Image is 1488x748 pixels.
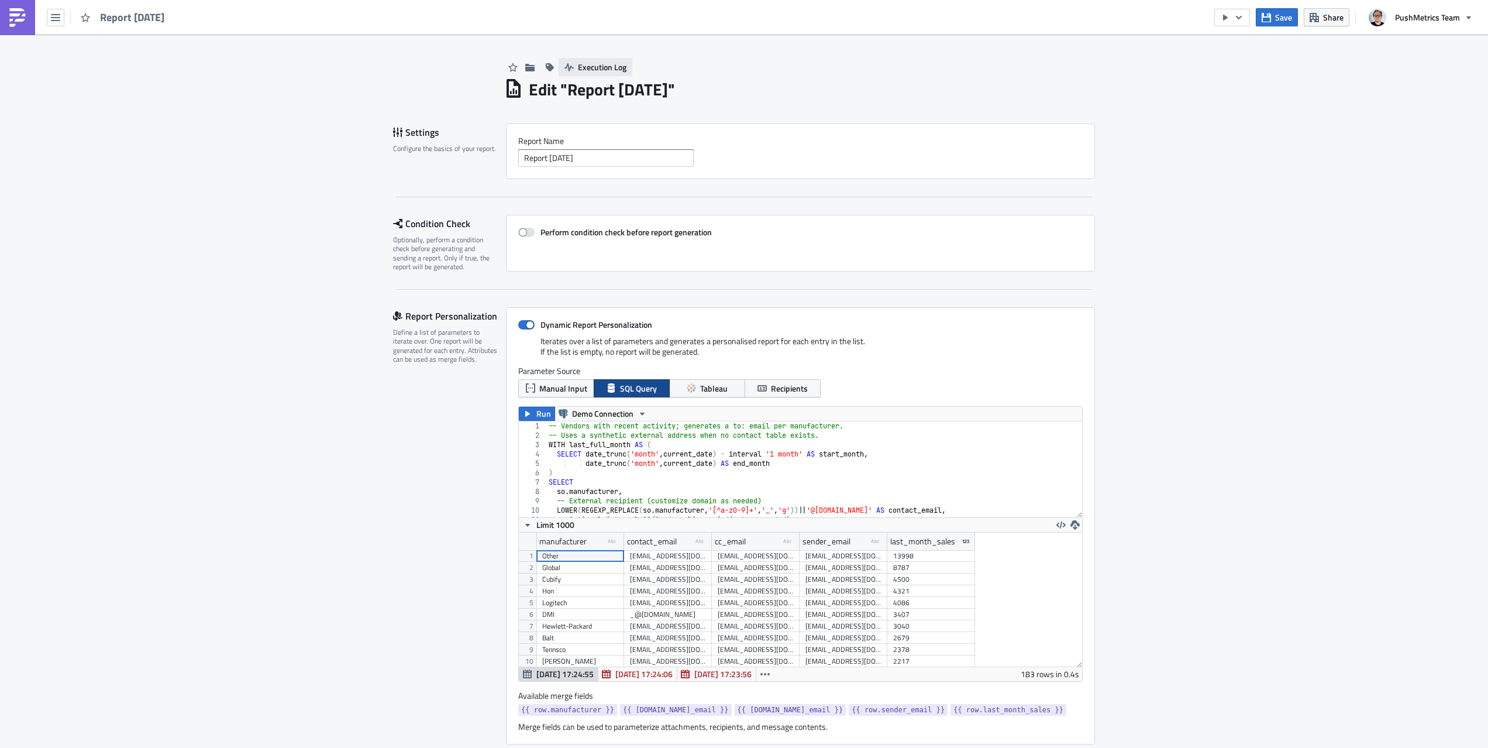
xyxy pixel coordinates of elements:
[718,574,794,585] div: [EMAIL_ADDRESS][DOMAIN_NAME]
[518,722,1083,732] div: Merge fields can be used to parameterize attachments, recipients, and message contents.
[849,704,948,716] a: {{ row.sender_email }}
[893,585,969,597] div: 4321
[161,82,267,91] a: {{ [DOMAIN_NAME]_email }}
[519,515,547,524] div: 11
[718,550,794,562] div: [EMAIL_ADDRESS][DOMAIN_NAME]
[542,574,618,585] div: Cubify
[554,407,651,421] button: Demo Connection
[5,82,559,91] p: Questions or suggested changes? Reply to .
[715,533,746,550] div: cc_email
[805,574,881,585] div: [EMAIL_ADDRESS][DOMAIN_NAME]
[718,656,794,667] div: [EMAIL_ADDRESS][DOMAIN_NAME]
[393,123,506,141] div: Settings
[677,667,756,681] button: [DATE] 17:23:56
[542,597,618,609] div: Logitech
[519,496,547,506] div: 9
[572,407,633,421] span: Demo Connection
[536,668,594,680] span: [DATE] 17:24:55
[1362,5,1479,30] button: PushMetrics Team
[519,431,547,440] div: 2
[594,379,670,397] button: SQL Query
[5,99,559,109] p: © {{ now().year }} YourCo — Vendor Relations
[950,704,1066,716] a: {{ row.last_month_sales }}
[540,318,652,331] strong: Dynamic Report Personalization
[893,644,969,656] div: 2378
[718,562,794,574] div: [EMAIL_ADDRESS][DOMAIN_NAME]
[519,450,547,459] div: 4
[518,136,1083,146] label: Report Nam﻿e
[8,8,27,27] img: PushMetrics
[630,597,706,609] div: [EMAIL_ADDRESS][DOMAIN_NAME]
[893,562,969,574] div: 8787
[694,668,752,680] span: [DATE] 17:23:56
[893,609,969,620] div: 3407
[518,336,1083,366] div: Iterates over a list of parameters and generates a personalised report for each entry in the list...
[518,379,594,397] button: Manual Input
[718,620,794,632] div: [EMAIL_ADDRESS][DOMAIN_NAME]
[615,668,673,680] span: [DATE] 17:24:06
[893,574,969,585] div: 4500
[519,407,555,421] button: Run
[542,656,618,667] div: [PERSON_NAME]
[805,644,881,656] div: [EMAIL_ADDRESS][DOMAIN_NAME]
[519,440,547,450] div: 3
[578,61,626,73] span: Execution Log
[393,328,498,364] div: Define a list of parameters to iterate over. One report will be generated for each entry. Attribu...
[805,609,881,620] div: [EMAIL_ADDRESS][DOMAIN_NAME]
[542,644,618,656] div: Tennsco
[542,620,618,632] div: Hewlett-Packard
[518,366,1083,376] label: Parameter Source
[100,11,166,24] span: Report [DATE]
[805,585,881,597] div: [EMAIL_ADDRESS][DOMAIN_NAME]
[805,632,881,644] div: [EMAIL_ADDRESS][DOMAIN_NAME]
[519,667,598,681] button: [DATE] 17:24:55
[630,620,706,632] div: [EMAIL_ADDRESS][DOMAIN_NAME]
[700,382,728,394] span: Tableau
[559,58,632,76] button: Execution Log
[893,632,969,644] div: 2679
[630,656,706,667] div: [EMAIL_ADDRESS][DOMAIN_NAME]
[1256,8,1298,26] button: Save
[630,632,706,644] div: [EMAIL_ADDRESS][DOMAIN_NAME]
[1395,11,1460,23] span: PushMetrics Team
[518,704,617,716] a: {{ row.manufacturer }}
[718,609,794,620] div: [EMAIL_ADDRESS][DOMAIN_NAME]
[1368,8,1387,28] img: Avatar
[893,597,969,609] div: 4086
[542,562,618,574] div: Global
[718,585,794,597] div: [EMAIL_ADDRESS][DOMAIN_NAME]
[771,382,808,394] span: Recipients
[805,550,881,562] div: [EMAIL_ADDRESS][DOMAIN_NAME]
[539,533,587,550] div: manufacturer
[519,518,578,532] button: Limit 1000
[536,407,551,421] span: Run
[521,704,614,716] span: {{ row.manufacturer }}
[1275,11,1292,23] span: Save
[5,47,559,56] p: Latency outliers removed (−7 to +30 days vs order date).
[519,478,547,487] div: 7
[536,519,574,531] span: Limit 1000
[540,226,712,238] strong: Perform condition check before report generation
[718,597,794,609] div: [EMAIL_ADDRESS][DOMAIN_NAME]
[542,609,618,620] div: DMI
[893,656,969,667] div: 2217
[542,550,618,562] div: Other
[5,26,559,74] div: {{ utils.html_table(sql_[DOMAIN_NAME]) }}
[745,379,821,397] button: Recipients
[805,562,881,574] div: [EMAIL_ADDRESS][DOMAIN_NAME]
[519,459,547,468] div: 5
[620,382,657,394] span: SQL Query
[630,644,706,656] div: [EMAIL_ADDRESS][DOMAIN_NAME]
[852,704,945,716] span: {{ row.sender_email }}
[539,382,587,394] span: Manual Input
[802,533,850,550] div: sender_email
[738,704,843,716] span: {{ [DOMAIN_NAME]_email }}
[1323,11,1344,23] span: Share
[393,215,506,232] div: Condition Check
[529,79,675,100] h1: Edit " Report [DATE] "
[519,506,547,515] div: 10
[718,644,794,656] div: [EMAIL_ADDRESS][DOMAIN_NAME]
[953,704,1063,716] span: {{ row.last_month_sales }}
[519,421,547,431] div: 1
[542,632,618,644] div: Balt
